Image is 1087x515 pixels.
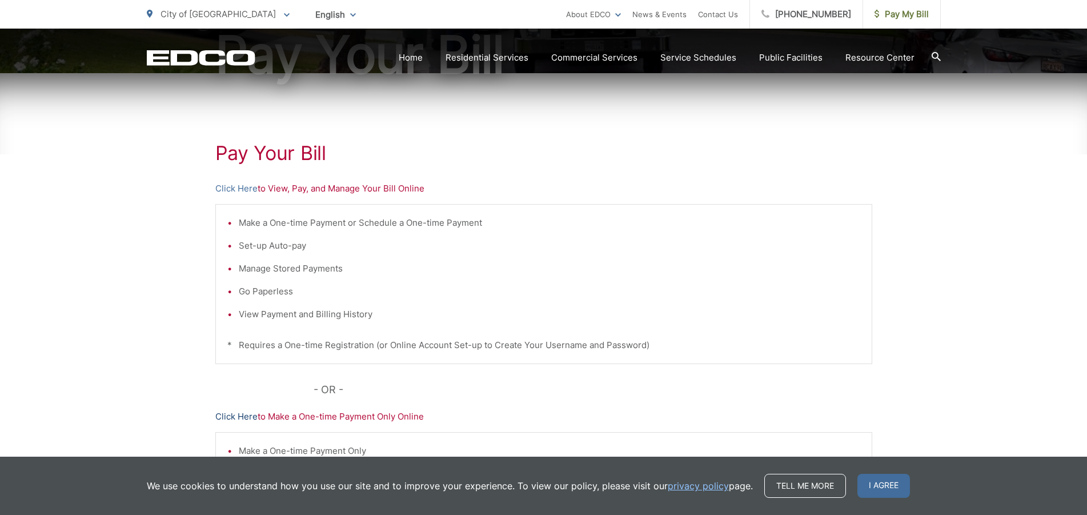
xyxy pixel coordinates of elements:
p: - OR - [314,381,872,398]
a: About EDCO [566,7,621,21]
a: Residential Services [446,51,528,65]
a: Contact Us [698,7,738,21]
a: News & Events [632,7,687,21]
h1: Pay Your Bill [215,142,872,165]
a: Click Here [215,410,258,424]
li: Make a One-time Payment or Schedule a One-time Payment [239,216,860,230]
a: Service Schedules [660,51,736,65]
p: to View, Pay, and Manage Your Bill Online [215,182,872,195]
p: We use cookies to understand how you use our site and to improve your experience. To view our pol... [147,479,753,493]
span: I agree [857,474,910,498]
li: View Payment and Billing History [239,308,860,321]
li: Set-up Auto-pay [239,239,860,253]
a: Home [399,51,423,65]
a: Tell me more [764,474,846,498]
p: * Requires a One-time Registration (or Online Account Set-up to Create Your Username and Password) [227,338,860,352]
a: Commercial Services [551,51,637,65]
span: City of [GEOGRAPHIC_DATA] [161,9,276,19]
a: Public Facilities [759,51,823,65]
li: Go Paperless [239,285,860,298]
span: Pay My Bill [875,7,929,21]
a: privacy policy [668,479,729,493]
li: Make a One-time Payment Only [239,444,860,458]
li: Manage Stored Payments [239,262,860,276]
p: to Make a One-time Payment Only Online [215,410,872,424]
a: Resource Center [845,51,914,65]
span: English [307,5,364,25]
a: EDCD logo. Return to the homepage. [147,50,255,66]
a: Click Here [215,182,258,195]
